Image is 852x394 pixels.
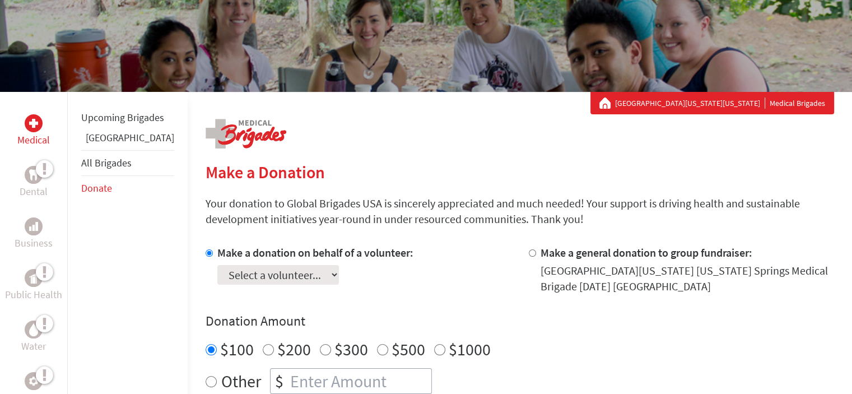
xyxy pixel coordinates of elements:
a: BusinessBusiness [15,217,53,251]
a: Donate [81,182,112,194]
label: Other [221,368,261,394]
input: Enter Amount [288,369,431,393]
p: Business [15,235,53,251]
div: $ [271,369,288,393]
a: [GEOGRAPHIC_DATA] [86,131,174,144]
img: Medical [29,119,38,128]
div: Medical [25,114,43,132]
a: Public HealthPublic Health [5,269,62,303]
a: Upcoming Brigades [81,111,164,124]
img: Dental [29,169,38,180]
p: Water [21,339,46,354]
label: Make a general donation to group fundraiser: [541,245,752,259]
a: All Brigades [81,156,132,169]
div: Medical Brigades [599,98,825,109]
li: All Brigades [81,150,174,176]
label: $100 [220,339,254,360]
label: $200 [277,339,311,360]
a: DentalDental [20,166,48,200]
div: Engineering [25,372,43,390]
li: Donate [81,176,174,201]
img: logo-medical.png [206,119,286,149]
label: Make a donation on behalf of a volunteer: [217,245,413,259]
label: $500 [392,339,425,360]
img: Public Health [29,272,38,284]
img: Water [29,323,38,336]
a: MedicalMedical [17,114,50,148]
li: Upcoming Brigades [81,105,174,130]
label: $300 [334,339,368,360]
label: $1000 [449,339,491,360]
div: Public Health [25,269,43,287]
h4: Donation Amount [206,312,834,330]
a: WaterWater [21,321,46,354]
div: Business [25,217,43,235]
img: Engineering [29,377,38,386]
img: Business [29,222,38,231]
p: Your donation to Global Brigades USA is sincerely appreciated and much needed! Your support is dr... [206,196,834,227]
p: Public Health [5,287,62,303]
h2: Make a Donation [206,162,834,182]
li: Panama [81,130,174,150]
div: Water [25,321,43,339]
div: [GEOGRAPHIC_DATA][US_STATE] [US_STATE] Springs Medical Brigade [DATE] [GEOGRAPHIC_DATA] [541,263,834,294]
p: Medical [17,132,50,148]
div: Dental [25,166,43,184]
a: [GEOGRAPHIC_DATA][US_STATE][US_STATE] [615,98,765,109]
p: Dental [20,184,48,200]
